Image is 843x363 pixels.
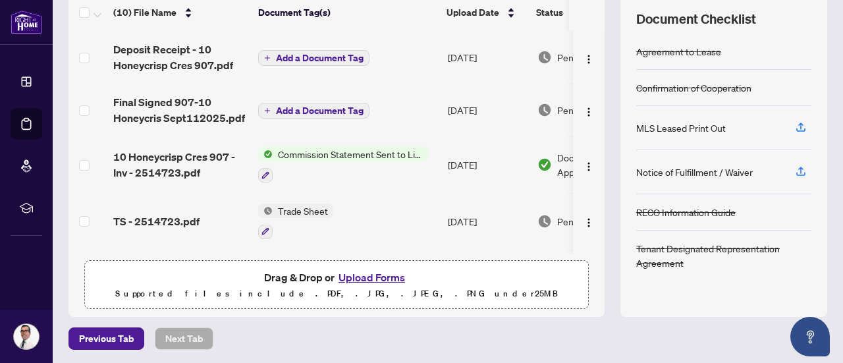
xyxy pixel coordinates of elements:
[273,147,429,161] span: Commission Statement Sent to Listing Brokerage
[578,154,599,175] button: Logo
[584,54,594,65] img: Logo
[113,42,248,73] span: Deposit Receipt - 10 Honeycrisp Cres 907.pdf
[258,147,429,182] button: Status IconCommission Statement Sent to Listing Brokerage
[443,250,532,306] td: [DATE]
[273,204,333,218] span: Trade Sheet
[264,55,271,61] span: plus
[276,53,364,63] span: Add a Document Tag
[85,261,588,310] span: Drag & Drop orUpload FormsSupported files include .PDF, .JPG, .JPEG, .PNG under25MB
[258,49,369,67] button: Add a Document Tag
[536,5,563,20] span: Status
[113,94,248,126] span: Final Signed 907-10 Honeycris Sept112025.pdf
[447,5,499,20] span: Upload Date
[11,10,42,34] img: logo
[113,149,248,181] span: 10 Honeycrisp Cres 907 - Inv - 2514723.pdf
[258,50,369,66] button: Add a Document Tag
[537,103,552,117] img: Document Status
[443,84,532,136] td: [DATE]
[113,213,200,229] span: TS - 2514723.pdf
[258,204,333,239] button: Status IconTrade Sheet
[443,193,532,250] td: [DATE]
[113,5,177,20] span: (10) File Name
[584,107,594,117] img: Logo
[276,106,364,115] span: Add a Document Tag
[557,50,623,65] span: Pending Review
[636,165,753,179] div: Notice of Fulfillment / Waiver
[636,80,751,95] div: Confirmation of Cooperation
[68,327,144,350] button: Previous Tab
[636,44,721,59] div: Agreement to Lease
[258,147,273,161] img: Status Icon
[335,269,409,286] button: Upload Forms
[264,269,409,286] span: Drag & Drop or
[443,136,532,193] td: [DATE]
[537,157,552,172] img: Document Status
[584,217,594,228] img: Logo
[636,121,726,135] div: MLS Leased Print Out
[537,214,552,229] img: Document Status
[537,50,552,65] img: Document Status
[578,211,599,232] button: Logo
[443,31,532,84] td: [DATE]
[578,47,599,68] button: Logo
[79,328,134,349] span: Previous Tab
[790,317,830,356] button: Open asap
[258,103,369,119] button: Add a Document Tag
[557,103,623,117] span: Pending Review
[93,286,580,302] p: Supported files include .PDF, .JPG, .JPEG, .PNG under 25 MB
[557,214,623,229] span: Pending Review
[258,102,369,119] button: Add a Document Tag
[636,10,756,28] span: Document Checklist
[584,161,594,172] img: Logo
[258,204,273,218] img: Status Icon
[264,107,271,114] span: plus
[636,241,811,270] div: Tenant Designated Representation Agreement
[155,327,213,350] button: Next Tab
[578,99,599,121] button: Logo
[14,324,39,349] img: Profile Icon
[557,150,639,179] span: Document Approved
[636,205,736,219] div: RECO Information Guide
